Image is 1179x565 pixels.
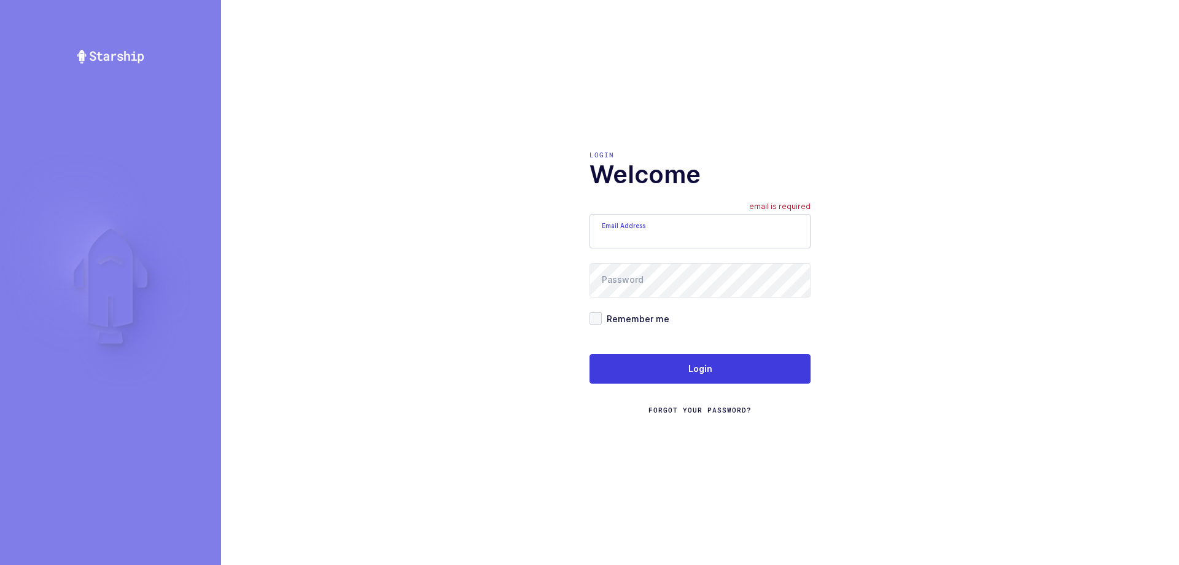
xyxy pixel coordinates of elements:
span: Login [688,363,712,375]
input: Password [589,263,811,298]
a: Forgot Your Password? [648,405,752,415]
h1: Welcome [589,160,811,189]
input: Email Address [589,214,811,248]
img: Starship [76,49,145,64]
button: Login [589,354,811,384]
div: Login [589,150,811,160]
span: Remember me [602,313,669,325]
div: email is required [749,202,811,214]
